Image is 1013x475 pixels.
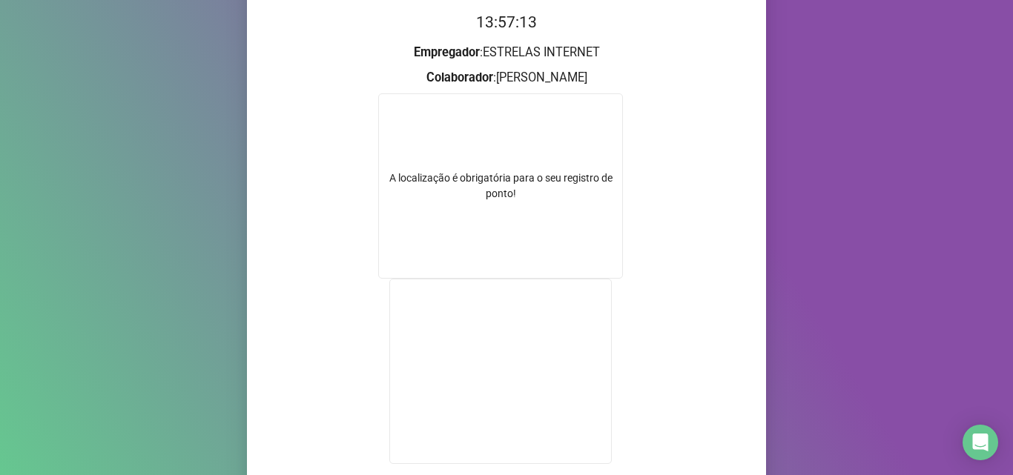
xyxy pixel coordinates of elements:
[476,13,537,31] time: 13:57:13
[963,425,998,460] div: Open Intercom Messenger
[265,43,748,62] h3: : ESTRELAS INTERNET
[265,68,748,87] h3: : [PERSON_NAME]
[426,70,493,84] strong: Colaborador
[379,170,622,202] div: A localização é obrigatória para o seu registro de ponto!
[414,45,480,59] strong: Empregador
